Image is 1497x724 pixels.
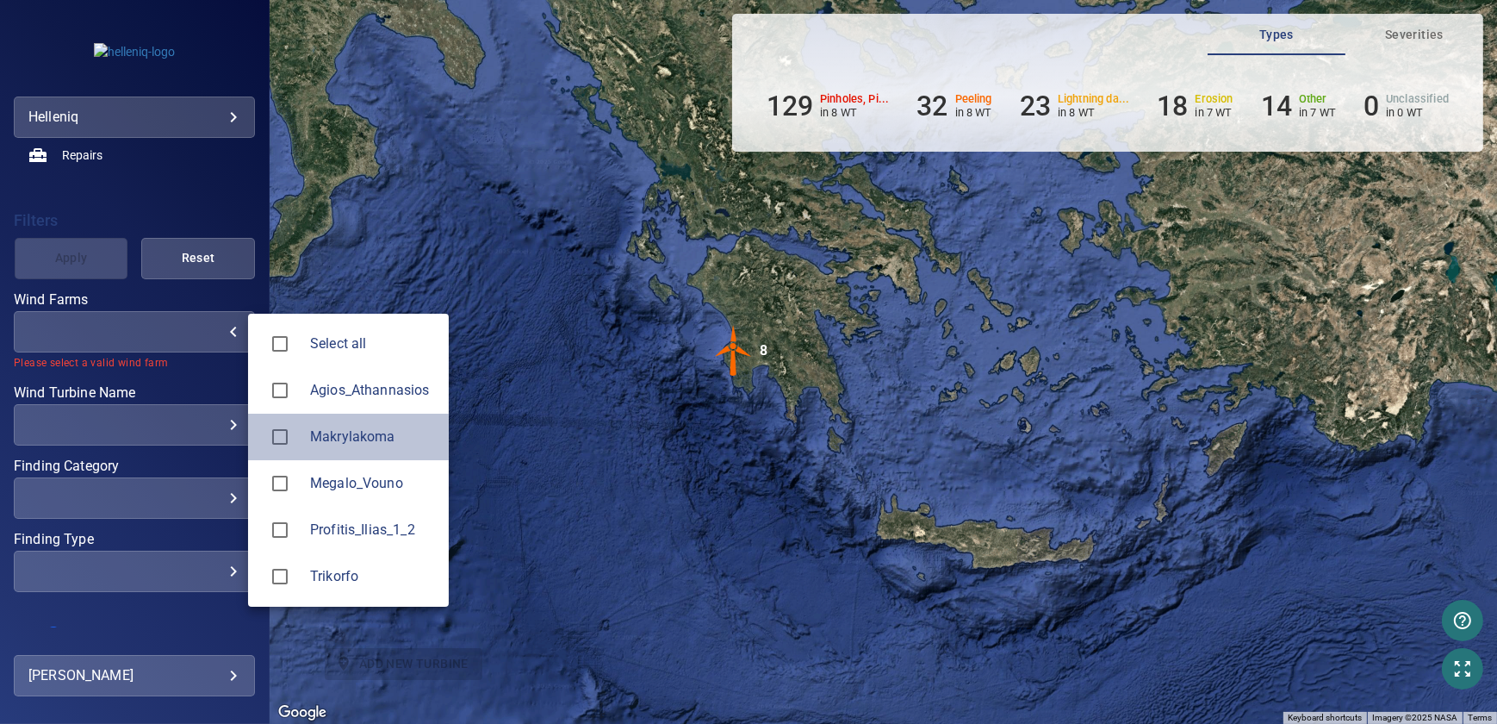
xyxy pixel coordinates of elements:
[262,559,298,595] span: Trikorfo
[310,566,435,587] span: Trikorfo
[262,419,298,455] span: Makrylakoma
[262,465,298,502] span: Megalo_Vouno
[310,380,435,401] div: Wind Farms Agios_Athannasios
[310,520,435,540] span: Profitis_Ilias_1_2
[262,512,298,548] span: Profitis_Ilias_1_2
[310,380,435,401] span: Agios_Athannasios
[310,473,435,494] div: Wind Farms Megalo_Vouno
[262,372,298,409] span: Agios_Athannasios
[310,473,435,494] span: Megalo_Vouno
[310,520,435,540] div: Wind Farms Profitis_Ilias_1_2
[310,566,435,587] div: Wind Farms Trikorfo
[310,427,435,447] div: Wind Farms Makrylakoma
[310,334,435,354] span: Select all
[310,427,435,447] span: Makrylakoma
